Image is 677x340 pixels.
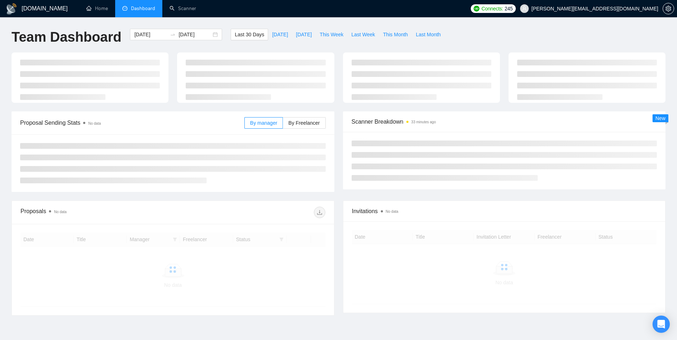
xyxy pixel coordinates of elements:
span: Last Week [351,31,375,38]
button: Last Month [412,29,444,40]
img: upwork-logo.png [474,6,479,12]
span: dashboard [122,6,127,11]
span: Last Month [416,31,441,38]
a: homeHome [86,5,108,12]
span: Scanner Breakdown [352,117,657,126]
span: By Freelancer [288,120,320,126]
button: [DATE] [268,29,292,40]
span: Proposal Sending Stats [20,118,244,127]
span: setting [663,6,674,12]
span: No data [54,210,67,214]
a: searchScanner [170,5,196,12]
span: This Month [383,31,408,38]
span: 245 [505,5,513,13]
span: No data [386,210,398,213]
span: user [522,6,527,11]
a: setting [663,6,674,12]
span: This Week [320,31,343,38]
span: to [170,32,176,37]
span: [DATE] [296,31,312,38]
img: logo [6,3,17,15]
span: Dashboard [131,5,155,12]
button: Last Week [347,29,379,40]
button: This Month [379,29,412,40]
h1: Team Dashboard [12,29,121,46]
span: New [655,115,665,121]
input: Start date [134,31,167,38]
span: swap-right [170,32,176,37]
time: 33 minutes ago [411,120,436,124]
button: This Week [316,29,347,40]
button: setting [663,3,674,14]
span: Connects: [482,5,503,13]
span: [DATE] [272,31,288,38]
span: By manager [250,120,277,126]
span: No data [88,121,101,125]
span: Last 30 Days [235,31,264,38]
span: Invitations [352,207,657,216]
div: Proposals [21,207,173,218]
input: End date [179,31,211,38]
div: Open Intercom Messenger [653,316,670,333]
button: [DATE] [292,29,316,40]
button: Last 30 Days [231,29,268,40]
